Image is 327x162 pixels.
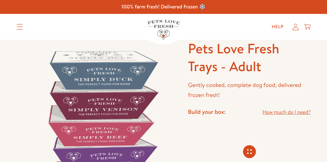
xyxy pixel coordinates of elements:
h4: Build your box: [188,108,226,115]
h1: Pets Love Fresh Trays - Adult [188,40,311,75]
svg: Connecting store [243,145,256,158]
p: Gently cooked, complete dog food, delivered frozen fresh! [188,80,311,100]
img: Pets Love Fresh [147,20,180,39]
a: How much do I need? [262,108,311,117]
summary: Translation missing: en.sections.header.menu [11,19,28,35]
a: Help [267,20,289,33]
